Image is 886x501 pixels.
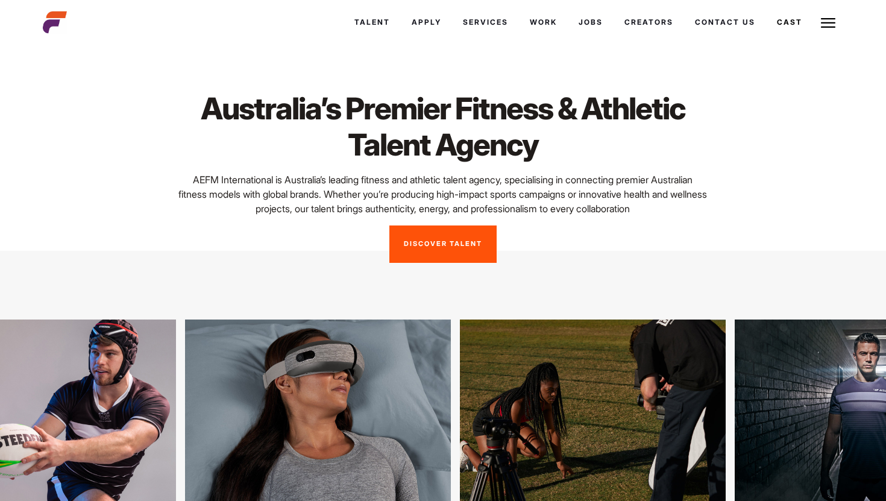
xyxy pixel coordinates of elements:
[568,6,614,39] a: Jobs
[401,6,452,39] a: Apply
[684,6,766,39] a: Contact Us
[178,172,708,216] p: AEFM International is Australia’s leading fitness and athletic talent agency, specialising in con...
[178,90,708,163] h1: Australia’s Premier Fitness & Athletic Talent Agency
[766,6,813,39] a: Cast
[614,6,684,39] a: Creators
[452,6,519,39] a: Services
[389,225,497,263] a: Discover Talent
[43,10,67,34] img: cropped-aefm-brand-fav-22-square.png
[519,6,568,39] a: Work
[821,16,835,30] img: Burger icon
[344,6,401,39] a: Talent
